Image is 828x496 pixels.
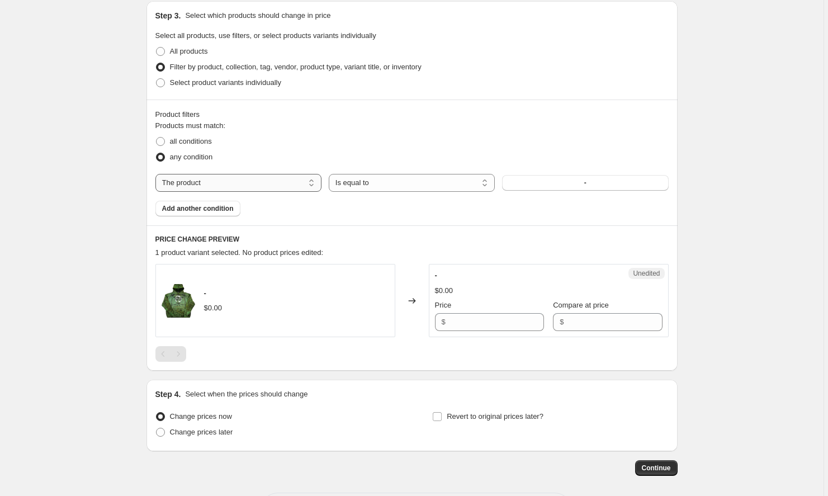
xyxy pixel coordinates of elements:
[185,10,330,21] p: Select which products should change in price
[435,301,452,309] span: Price
[155,31,376,40] span: Select all products, use filters, or select products variants individually
[162,204,234,213] span: Add another condition
[170,153,213,161] span: any condition
[155,10,181,21] h2: Step 3.
[442,318,446,326] span: $
[642,464,671,473] span: Continue
[170,47,208,55] span: All products
[204,303,223,314] div: $0.00
[155,235,669,244] h6: PRICE CHANGE PREVIEW
[435,285,453,296] div: $0.00
[170,137,212,145] span: all conditions
[560,318,564,326] span: $
[553,301,609,309] span: Compare at price
[155,109,669,120] div: Product filters
[635,460,678,476] button: Continue
[170,412,232,421] span: Change prices now
[155,121,226,130] span: Products must match:
[435,271,437,280] span: -
[170,63,422,71] span: Filter by product, collection, tag, vendor, product type, variant title, or inventory
[170,78,281,87] span: Select product variants individually
[502,175,668,191] button: -
[170,428,233,436] span: Change prices later
[633,269,660,278] span: Unedited
[185,389,307,400] p: Select when the prices should change
[584,178,586,187] span: -
[447,412,543,421] span: Revert to original prices later?
[155,201,240,216] button: Add another condition
[204,289,206,297] span: -
[155,248,324,257] span: 1 product variant selected. No product prices edited:
[155,346,186,362] nav: Pagination
[162,284,195,318] img: IMG_4947_80x.png
[155,389,181,400] h2: Step 4.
